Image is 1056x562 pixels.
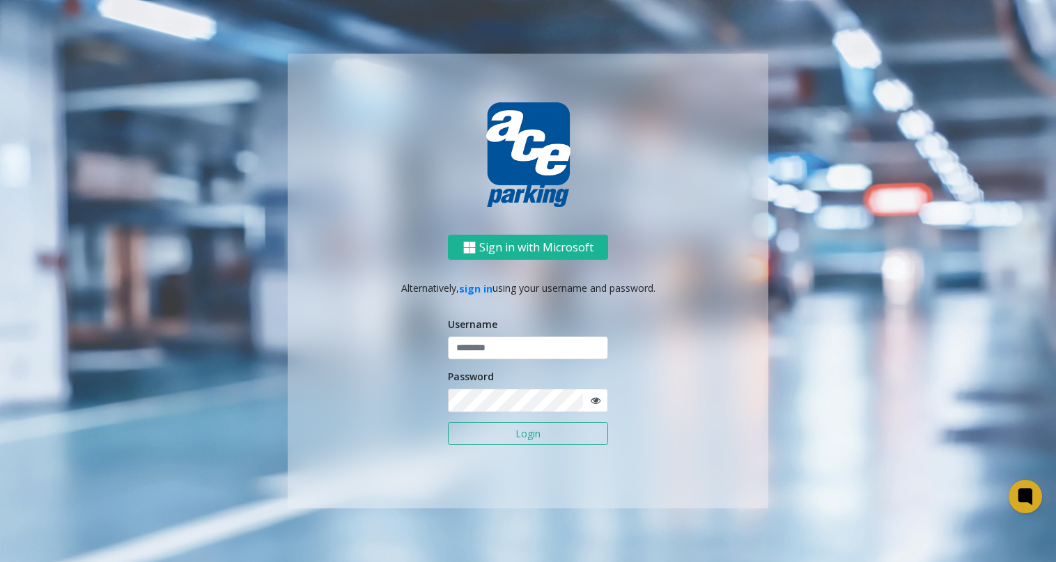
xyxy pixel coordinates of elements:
[302,281,754,296] p: Alternatively, using your username and password.
[448,422,608,446] button: Login
[459,282,492,295] a: sign in
[448,235,608,260] button: Sign in with Microsoft
[448,369,494,384] label: Password
[448,317,497,331] label: Username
